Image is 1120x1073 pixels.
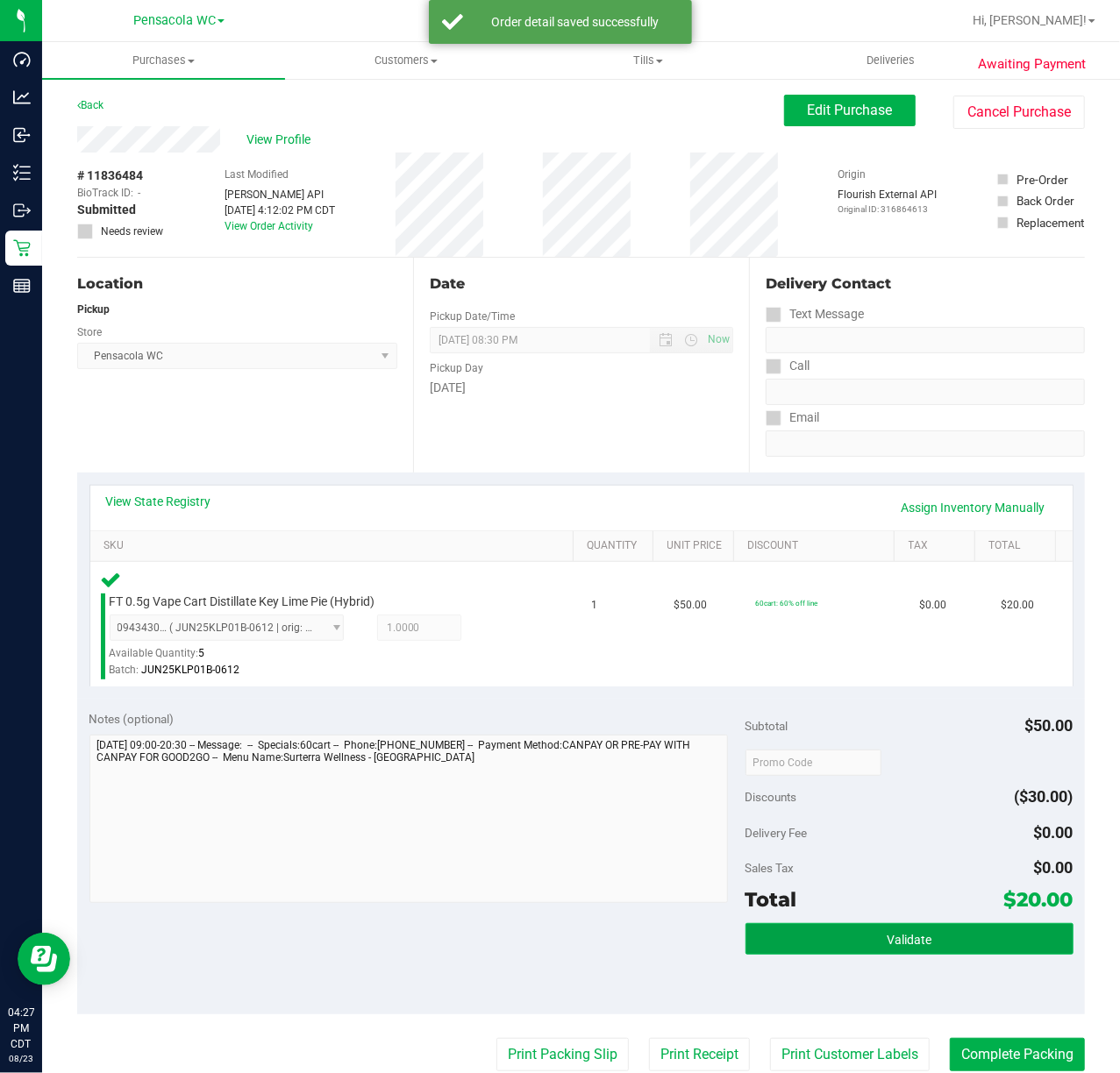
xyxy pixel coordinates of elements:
span: Purchases [42,53,285,68]
inline-svg: Dashboard [13,51,31,68]
button: Print Customer Labels [770,1038,930,1071]
div: Flourish External API [838,187,938,216]
label: Pickup Day [430,360,483,376]
span: View Profile [246,131,317,149]
a: Total [988,539,1048,553]
p: 04:27 PM CDT [8,1005,34,1052]
label: Store [77,324,102,340]
span: $0.00 [919,597,946,614]
label: Email [766,405,819,430]
a: Discount [747,539,888,553]
span: Batch: [110,664,139,676]
div: [DATE] 4:12:02 PM CDT [225,203,335,218]
a: Customers [285,42,528,79]
div: Delivery Contact [766,274,1085,295]
inline-svg: Retail [13,239,31,257]
a: Back [77,99,103,111]
a: Tills [527,42,770,79]
a: Quantity [587,539,646,553]
div: Available Quantity: [110,641,356,675]
span: Submitted [77,201,136,219]
a: Purchases [42,42,285,79]
span: 60cart: 60% off line [755,599,817,608]
div: Order detail saved successfully [473,13,679,31]
span: $50.00 [674,597,707,614]
a: Unit Price [667,539,727,553]
button: Print Packing Slip [496,1038,629,1071]
span: Total [745,887,797,912]
span: Sales Tax [745,861,795,875]
label: Text Message [766,302,864,327]
input: Format: (999) 999-9999 [766,379,1085,405]
strong: Pickup [77,303,110,316]
a: View State Registry [106,493,211,510]
div: [PERSON_NAME] API [225,187,335,203]
label: Origin [838,167,867,182]
span: $0.00 [1034,858,1074,877]
p: 08/23 [8,1052,34,1065]
span: Subtotal [745,719,788,733]
a: View Order Activity [225,220,313,232]
span: Edit Purchase [808,102,893,118]
button: Complete Packing [950,1038,1085,1071]
span: Awaiting Payment [979,54,1087,75]
span: $20.00 [1001,597,1034,614]
button: Print Receipt [649,1038,750,1071]
span: - [138,185,140,201]
span: Customers [286,53,527,68]
span: $50.00 [1025,716,1074,735]
inline-svg: Analytics [13,89,31,106]
iframe: Resource center [18,933,70,985]
a: Assign Inventory Manually [890,493,1057,522]
div: Date [430,274,733,295]
span: ($30.00) [1015,787,1074,806]
span: Validate [887,933,931,947]
span: Discounts [745,781,797,813]
a: SKU [103,539,566,553]
span: BioTrack ID: [77,185,133,201]
span: $0.00 [1034,823,1074,842]
label: Pickup Date/Time [430,309,515,324]
span: Pensacola WC [133,13,216,28]
span: $20.00 [1004,887,1074,912]
span: Deliveries [843,53,938,68]
button: Cancel Purchase [953,96,1085,129]
div: Pre-Order [1017,171,1068,188]
span: # 11836484 [77,167,143,185]
div: Replacement [1017,214,1084,231]
inline-svg: Inventory [13,164,31,181]
span: Notes (optional) [89,712,175,726]
inline-svg: Reports [13,277,31,295]
span: Tills [528,53,769,68]
inline-svg: Outbound [13,202,31,219]
input: Promo Code [745,750,881,776]
label: Call [766,353,810,379]
a: Tax [909,539,968,553]
span: FT 0.5g Vape Cart Distillate Key Lime Pie (Hybrid) [110,593,375,610]
span: Delivery Fee [745,826,808,840]
div: [DATE] [430,379,733,397]
inline-svg: Inbound [13,126,31,144]
button: Edit Purchase [784,95,916,126]
button: Validate [745,923,1074,955]
span: Needs review [101,224,163,239]
label: Last Modified [225,167,289,182]
p: Original ID: 316864613 [838,203,938,216]
span: 1 [592,597,598,614]
input: Format: (999) 999-9999 [766,327,1085,353]
span: JUN25KLP01B-0612 [142,664,240,676]
span: 5 [199,647,205,659]
span: Hi, [PERSON_NAME]! [973,13,1087,27]
div: Back Order [1017,192,1074,210]
div: Location [77,274,397,295]
a: Deliveries [770,42,1013,79]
